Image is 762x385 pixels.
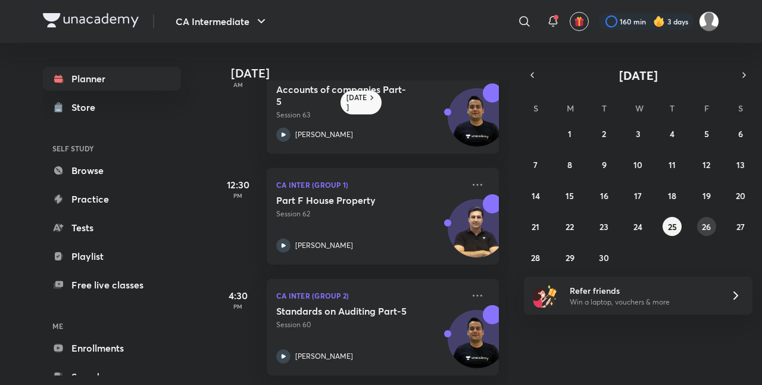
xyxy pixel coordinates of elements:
img: streak [653,15,665,27]
abbr: September 8, 2025 [567,159,572,170]
button: September 26, 2025 [697,217,716,236]
button: September 14, 2025 [526,186,545,205]
abbr: September 20, 2025 [736,190,745,201]
p: Session 63 [276,110,463,120]
abbr: September 18, 2025 [668,190,676,201]
abbr: September 13, 2025 [736,159,745,170]
a: Free live classes [43,273,181,297]
img: Avatar [448,316,505,374]
img: Avatar [448,206,505,263]
p: CA Inter (Group 1) [276,178,463,192]
a: Practice [43,187,181,211]
button: September 3, 2025 [629,124,648,143]
button: September 4, 2025 [663,124,682,143]
abbr: September 12, 2025 [702,159,710,170]
abbr: September 27, 2025 [736,221,745,232]
button: September 5, 2025 [697,124,716,143]
button: September 18, 2025 [663,186,682,205]
abbr: September 30, 2025 [599,252,609,263]
button: September 12, 2025 [697,155,716,174]
a: Tests [43,216,181,240]
abbr: Monday [567,103,574,114]
abbr: Thursday [670,103,674,114]
abbr: September 2, 2025 [602,128,606,139]
button: avatar [570,12,589,31]
p: Win a laptop, vouchers & more [570,297,716,308]
button: September 23, 2025 [595,217,614,236]
button: September 11, 2025 [663,155,682,174]
a: Planner [43,67,181,91]
button: September 19, 2025 [697,186,716,205]
abbr: September 1, 2025 [568,128,571,139]
a: Browse [43,159,181,182]
abbr: September 28, 2025 [531,252,540,263]
p: [PERSON_NAME] [295,351,353,362]
a: Enrollments [43,336,181,360]
abbr: Friday [704,103,709,114]
a: Playlist [43,244,181,268]
p: Session 60 [276,319,463,330]
button: September 20, 2025 [731,186,750,205]
h5: 12:30 [214,178,262,192]
p: Session 62 [276,209,463,219]
img: Drashti Patel [699,11,719,32]
a: Store [43,95,181,119]
abbr: September 14, 2025 [532,190,540,201]
abbr: September 10, 2025 [633,159,642,170]
button: September 27, 2025 [731,217,750,236]
abbr: Sunday [533,103,538,114]
button: CA Intermediate [168,10,276,33]
abbr: September 5, 2025 [704,128,709,139]
button: September 6, 2025 [731,124,750,143]
button: September 29, 2025 [560,248,579,267]
abbr: September 26, 2025 [702,221,711,232]
button: September 8, 2025 [560,155,579,174]
abbr: September 25, 2025 [668,221,677,232]
button: September 2, 2025 [595,124,614,143]
p: [PERSON_NAME] [295,129,353,140]
abbr: Saturday [738,103,743,114]
img: avatar [574,16,585,27]
p: CA Inter (Group 2) [276,288,463,303]
button: September 25, 2025 [663,217,682,236]
p: PM [214,303,262,310]
button: September 16, 2025 [595,186,614,205]
abbr: September 11, 2025 [669,159,676,170]
h5: Accounts of companies Part-5 [276,83,424,107]
abbr: September 24, 2025 [633,221,642,232]
abbr: September 17, 2025 [634,190,642,201]
h6: Refer friends [570,284,716,297]
div: Store [71,100,102,114]
abbr: Wednesday [635,103,644,114]
button: September 17, 2025 [629,186,648,205]
img: Avatar [448,95,505,152]
abbr: September 29, 2025 [566,252,574,263]
abbr: September 19, 2025 [702,190,711,201]
button: September 13, 2025 [731,155,750,174]
button: September 15, 2025 [560,186,579,205]
button: September 7, 2025 [526,155,545,174]
h5: Part F House Property [276,194,424,206]
p: PM [214,192,262,199]
p: AM [214,81,262,88]
abbr: September 3, 2025 [636,128,641,139]
button: September 9, 2025 [595,155,614,174]
h6: SELF STUDY [43,138,181,159]
abbr: September 6, 2025 [738,128,743,139]
button: September 10, 2025 [629,155,648,174]
button: September 30, 2025 [595,248,614,267]
abbr: September 23, 2025 [599,221,608,232]
button: September 28, 2025 [526,248,545,267]
img: Company Logo [43,13,139,27]
p: [PERSON_NAME] [295,240,353,251]
abbr: September 15, 2025 [566,190,574,201]
h6: [DATE] [346,93,367,112]
abbr: September 22, 2025 [566,221,574,232]
abbr: September 7, 2025 [533,159,538,170]
h5: 4:30 [214,288,262,303]
a: Company Logo [43,13,139,30]
button: September 21, 2025 [526,217,545,236]
abbr: Tuesday [602,103,607,114]
span: [DATE] [619,67,658,83]
button: September 1, 2025 [560,124,579,143]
